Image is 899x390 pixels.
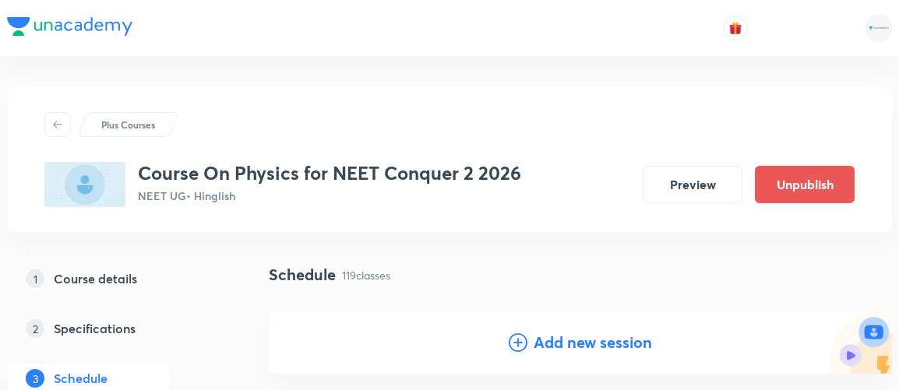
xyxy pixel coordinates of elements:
[723,16,748,40] button: avatar
[643,166,742,203] button: Preview
[342,267,390,283] p: 119 classes
[7,17,132,36] img: Company Logo
[7,17,132,40] a: Company Logo
[755,166,855,203] button: Unpublish
[101,118,155,132] p: Plus Courses
[54,269,137,288] h5: Course details
[138,162,521,184] h3: Course On Physics for NEET Conquer 2 2026
[7,263,219,294] a: 1Course details
[728,21,742,35] img: avatar
[534,331,652,354] h4: Add new session
[26,369,44,388] p: 3
[26,319,44,338] p: 2
[866,15,892,41] img: Rahul Mishra
[269,263,336,286] h4: Schedule
[138,188,521,204] p: NEET UG • Hinglish
[54,369,108,388] h5: Schedule
[54,319,136,338] h5: Specifications
[830,311,892,374] img: Add
[44,162,125,207] img: 5DFDDBAB-DED6-4832-B5C5-7415D7533D95_plus.png
[7,313,219,344] a: 2Specifications
[26,269,44,288] p: 1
